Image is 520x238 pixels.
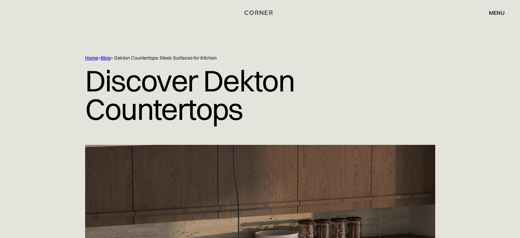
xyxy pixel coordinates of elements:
[85,55,406,61] div: > > Dekton Countertops: Sleek Surfaces for Kitchen
[489,10,505,15] div: menu
[242,8,278,17] a: home
[85,61,435,128] h1: Discover Dekton Countertops
[101,55,110,61] a: Blog
[85,55,98,61] a: Home
[482,7,505,18] div: menu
